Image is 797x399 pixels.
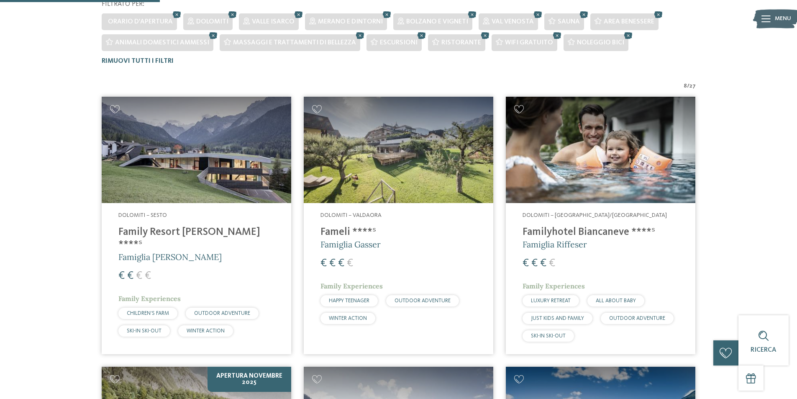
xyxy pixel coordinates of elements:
[115,39,209,46] span: Animali domestici ammessi
[338,258,344,269] span: €
[684,82,687,90] span: 8
[751,347,776,353] span: Ricerca
[304,97,493,203] img: Cercate un hotel per famiglie? Qui troverete solo i migliori!
[118,294,181,303] span: Family Experiences
[320,258,327,269] span: €
[531,316,584,321] span: JUST KIDS AND FAMILY
[127,328,161,334] span: SKI-IN SKI-OUT
[506,97,695,354] a: Cercate un hotel per famiglie? Qui troverete solo i migliori! Dolomiti – [GEOGRAPHIC_DATA]/[GEOGR...
[505,39,553,46] span: WiFi gratuito
[187,328,225,334] span: WINTER ACTION
[318,18,383,25] span: Merano e dintorni
[558,18,580,25] span: Sauna
[127,270,133,281] span: €
[523,258,529,269] span: €
[329,316,367,321] span: WINTER ACTION
[577,39,624,46] span: Noleggio bici
[145,270,151,281] span: €
[102,58,174,64] span: Rimuovi tutti i filtri
[196,18,228,25] span: Dolomiti
[689,82,696,90] span: 27
[136,270,142,281] span: €
[531,333,566,339] span: SKI-IN SKI-OUT
[609,316,665,321] span: OUTDOOR ADVENTURE
[596,298,636,304] span: ALL ABOUT BABY
[252,18,295,25] span: Valle Isarco
[118,212,167,218] span: Dolomiti – Sesto
[549,258,555,269] span: €
[441,39,481,46] span: Ristorante
[102,97,291,354] a: Cercate un hotel per famiglie? Qui troverete solo i migliori! Dolomiti – Sesto Family Resort [PER...
[492,18,534,25] span: Val Venosta
[304,97,493,354] a: Cercate un hotel per famiglie? Qui troverete solo i migliori! Dolomiti – Valdaora Fameli ****ˢ Fa...
[347,258,353,269] span: €
[329,298,369,304] span: HAPPY TEENAGER
[102,97,291,203] img: Family Resort Rainer ****ˢ
[118,270,125,281] span: €
[320,239,381,250] span: Famiglia Gasser
[523,239,587,250] span: Famiglia Riffeser
[531,298,571,304] span: LUXURY RETREAT
[523,212,667,218] span: Dolomiti – [GEOGRAPHIC_DATA]/[GEOGRAPHIC_DATA]
[687,82,689,90] span: /
[406,18,468,25] span: Bolzano e vigneti
[523,226,679,239] h4: Familyhotel Biancaneve ****ˢ
[395,298,451,304] span: OUTDOOR ADVENTURE
[102,1,144,8] span: Filtrato per:
[380,39,418,46] span: Escursioni
[320,212,382,218] span: Dolomiti – Valdaora
[233,39,356,46] span: Massaggi e trattamenti di bellezza
[194,311,250,316] span: OUTDOOR ADVENTURE
[604,18,654,25] span: Area benessere
[118,252,222,262] span: Famiglia [PERSON_NAME]
[320,282,383,290] span: Family Experiences
[108,18,173,25] span: Orario d'apertura
[329,258,336,269] span: €
[523,282,585,290] span: Family Experiences
[531,258,538,269] span: €
[127,311,169,316] span: CHILDREN’S FARM
[118,226,274,251] h4: Family Resort [PERSON_NAME] ****ˢ
[506,97,695,203] img: Cercate un hotel per famiglie? Qui troverete solo i migliori!
[540,258,546,269] span: €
